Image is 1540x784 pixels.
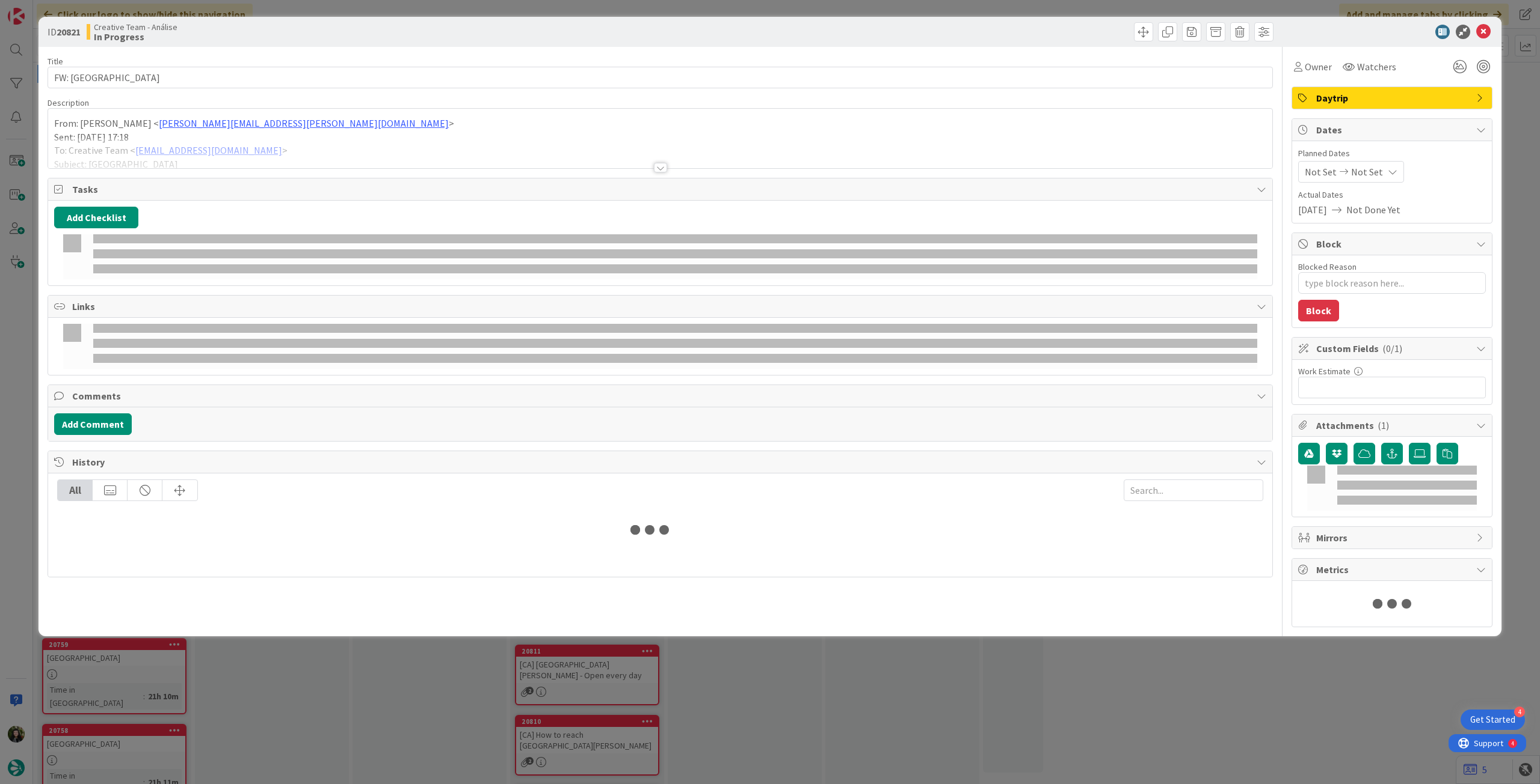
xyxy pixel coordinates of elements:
[1316,418,1470,433] span: Attachments
[1298,300,1339,321] button: Block
[54,117,1266,130] p: From: [PERSON_NAME] < >
[72,299,1251,314] span: Links
[1514,707,1525,717] div: 4
[72,182,1251,196] span: Tasks
[57,26,81,38] b: 20821
[48,97,89,108] span: Description
[1305,59,1332,74] span: Owner
[1298,261,1357,272] label: Blocked Reason
[1357,59,1396,74] span: Watchers
[54,207,138,228] button: Add Checklist
[1298,366,1351,377] label: Work Estimate
[1316,237,1470,251] span: Block
[48,25,81,39] span: ID
[1461,710,1525,730] div: Open Get Started checklist, remaining modules: 4
[54,413,132,435] button: Add Comment
[1316,123,1470,137] span: Dates
[58,480,93,500] div: All
[54,130,1266,144] p: Sent: [DATE] 17:18
[94,32,177,41] b: In Progress
[1305,165,1337,179] span: Not Set
[1351,165,1383,179] span: Not Set
[72,455,1251,469] span: History
[1298,202,1327,217] span: [DATE]
[1316,341,1470,356] span: Custom Fields
[48,56,63,67] label: Title
[48,67,1273,88] input: type card name here...
[72,389,1251,403] span: Comments
[63,5,66,14] div: 4
[1316,91,1470,105] span: Daytrip
[1298,147,1486,160] span: Planned Dates
[25,2,55,16] span: Support
[1346,202,1400,217] span: Not Done Yet
[94,22,177,32] span: Creative Team - Análise
[1316,562,1470,577] span: Metrics
[1124,479,1263,501] input: Search...
[1298,189,1486,201] span: Actual Dates
[1316,530,1470,545] span: Mirrors
[1378,419,1389,431] span: ( 1 )
[159,117,449,129] a: [PERSON_NAME][EMAIL_ADDRESS][PERSON_NAME][DOMAIN_NAME]
[1382,342,1402,354] span: ( 0/1 )
[1470,714,1515,726] div: Get Started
